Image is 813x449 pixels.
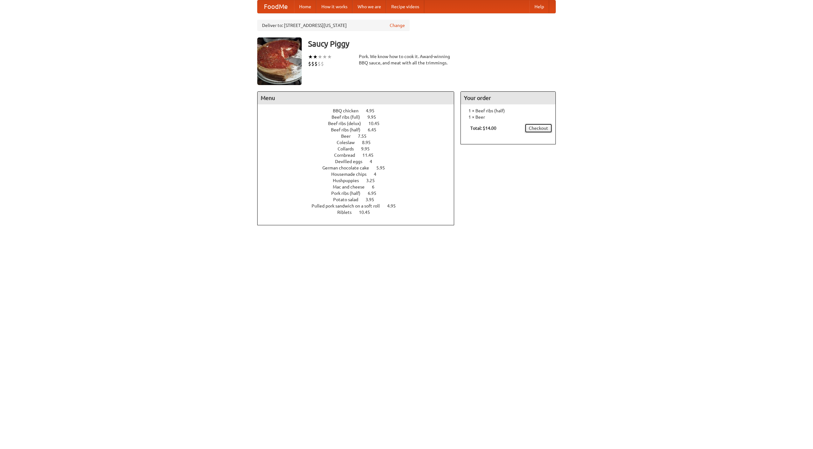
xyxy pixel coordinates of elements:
li: $ [321,60,324,67]
span: 3.95 [366,197,380,202]
span: 4 [374,172,383,177]
h4: Menu [258,92,454,104]
a: Cornbread 11.45 [334,153,385,158]
a: Help [529,0,549,13]
span: BBQ chicken [333,108,365,113]
span: 6.45 [368,127,383,132]
span: Mac and cheese [333,184,371,189]
li: ★ [322,53,327,60]
a: Who we are [353,0,386,13]
a: German chocolate cake 5.95 [322,165,397,170]
a: BBQ chicken 4.95 [333,108,386,113]
a: Collards 9.95 [338,146,381,151]
li: $ [314,60,318,67]
a: Recipe videos [386,0,424,13]
span: 6.95 [368,191,383,196]
a: Home [294,0,316,13]
img: angular.jpg [257,37,302,85]
a: Riblets 10.45 [337,210,382,215]
span: 9.95 [367,115,382,120]
a: Devilled eggs 4 [335,159,384,164]
span: 9.95 [361,146,376,151]
span: Beef ribs (delux) [328,121,367,126]
span: 5.95 [376,165,391,170]
span: 11.45 [362,153,380,158]
span: Potato salad [333,197,365,202]
span: Pork ribs (half) [331,191,367,196]
span: Housemade chips [331,172,373,177]
span: German chocolate cake [322,165,375,170]
a: Potato salad 3.95 [333,197,386,202]
span: Pulled pork sandwich on a soft roll [312,203,386,208]
a: Hushpuppies 3.25 [333,178,386,183]
li: $ [311,60,314,67]
a: Housemade chips 4 [331,172,388,177]
li: ★ [327,53,332,60]
a: Coleslaw 8.95 [337,140,382,145]
li: 1 × Beef ribs (half) [464,108,552,114]
span: Devilled eggs [335,159,369,164]
span: Collards [338,146,360,151]
span: Beef ribs (full) [332,115,366,120]
h3: Saucy Piggy [308,37,556,50]
a: Change [390,22,405,29]
a: Checkout [525,123,552,133]
h4: Your order [461,92,555,104]
span: 7.55 [358,134,373,139]
span: Beer [341,134,357,139]
li: $ [318,60,321,67]
span: 6 [372,184,381,189]
span: 4 [370,159,379,164]
a: Pulled pork sandwich on a soft roll 4.95 [312,203,407,208]
span: 4.95 [387,203,402,208]
li: $ [308,60,311,67]
span: 8.95 [362,140,377,145]
li: 1 × Beer [464,114,552,120]
a: Beer 7.55 [341,134,378,139]
span: Coleslaw [337,140,361,145]
span: Cornbread [334,153,361,158]
span: 10.45 [359,210,376,215]
span: Hushpuppies [333,178,365,183]
span: 10.45 [368,121,386,126]
a: FoodMe [258,0,294,13]
li: ★ [318,53,322,60]
a: Beef ribs (full) 9.95 [332,115,388,120]
a: How it works [316,0,353,13]
span: Beef ribs (half) [331,127,367,132]
span: 3.25 [366,178,381,183]
div: Pork. We know how to cook it. Award-winning BBQ sauce, and meat with all the trimmings. [359,53,454,66]
b: Total: $14.00 [470,126,496,131]
div: Deliver to: [STREET_ADDRESS][US_STATE] [257,20,410,31]
li: ★ [308,53,313,60]
span: Riblets [337,210,358,215]
a: Beef ribs (delux) 10.45 [328,121,391,126]
span: 4.95 [366,108,381,113]
a: Mac and cheese 6 [333,184,386,189]
a: Beef ribs (half) 6.45 [331,127,388,132]
li: ★ [313,53,318,60]
a: Pork ribs (half) 6.95 [331,191,388,196]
